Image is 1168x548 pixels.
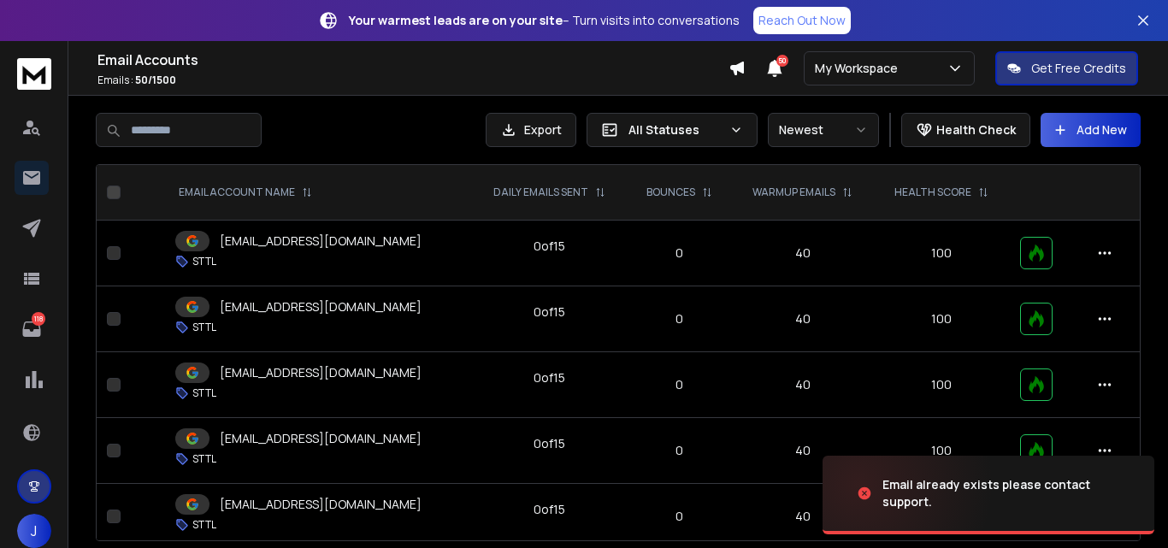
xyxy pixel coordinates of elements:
[534,435,565,452] div: 0 of 15
[901,113,1030,147] button: Health Check
[32,312,45,326] p: 118
[534,501,565,518] div: 0 of 15
[486,113,576,147] button: Export
[1041,113,1141,147] button: Add New
[493,186,588,199] p: DAILY EMAILS SENT
[815,60,905,77] p: My Workspace
[97,74,729,87] p: Emails :
[1031,60,1126,77] p: Get Free Credits
[768,113,879,147] button: Newest
[731,221,874,286] td: 40
[220,430,422,447] p: [EMAIL_ADDRESS][DOMAIN_NAME]
[192,518,216,532] p: STTL
[220,233,422,250] p: [EMAIL_ADDRESS][DOMAIN_NAME]
[192,452,216,466] p: STTL
[192,255,216,268] p: STTL
[731,286,874,352] td: 40
[752,186,835,199] p: WARMUP EMAILS
[534,369,565,386] div: 0 of 15
[17,58,51,90] img: logo
[753,7,851,34] a: Reach Out Now
[97,50,729,70] h1: Email Accounts
[882,476,1134,510] div: Email already exists please contact support.
[534,303,565,321] div: 0 of 15
[534,238,565,255] div: 0 of 15
[776,55,788,67] span: 50
[17,514,51,548] button: J
[220,298,422,315] p: [EMAIL_ADDRESS][DOMAIN_NAME]
[192,386,216,400] p: STTL
[135,73,176,87] span: 50 / 1500
[874,352,1010,418] td: 100
[220,496,422,513] p: [EMAIL_ADDRESS][DOMAIN_NAME]
[874,418,1010,484] td: 100
[637,508,721,525] p: 0
[637,245,721,262] p: 0
[637,442,721,459] p: 0
[823,447,994,539] img: image
[758,12,846,29] p: Reach Out Now
[731,418,874,484] td: 40
[637,310,721,327] p: 0
[731,352,874,418] td: 40
[894,186,971,199] p: HEALTH SCORE
[349,12,563,28] strong: Your warmest leads are on your site
[220,364,422,381] p: [EMAIL_ADDRESS][DOMAIN_NAME]
[349,12,740,29] p: – Turn visits into conversations
[936,121,1016,138] p: Health Check
[192,321,216,334] p: STTL
[646,186,695,199] p: BOUNCES
[637,376,721,393] p: 0
[628,121,723,138] p: All Statuses
[995,51,1138,85] button: Get Free Credits
[179,186,312,199] div: EMAIL ACCOUNT NAME
[15,312,49,346] a: 118
[874,221,1010,286] td: 100
[874,286,1010,352] td: 100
